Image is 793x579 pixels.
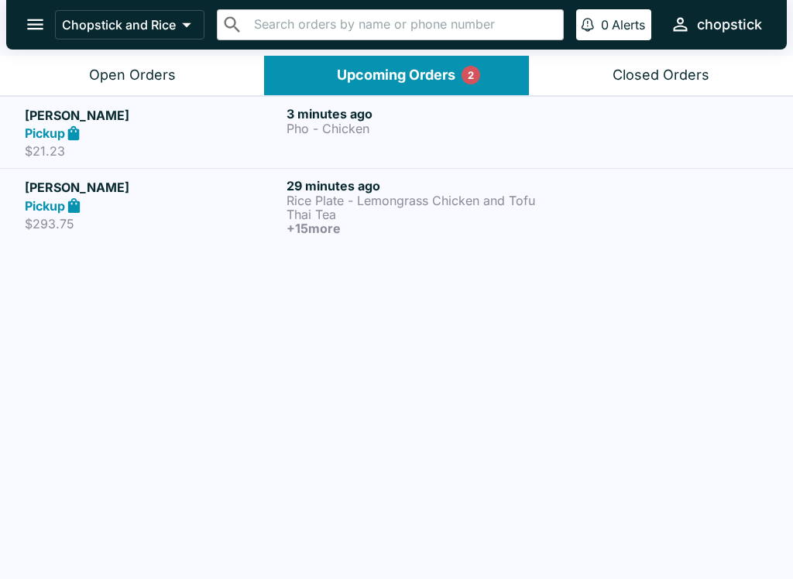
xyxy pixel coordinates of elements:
[601,17,609,33] p: 0
[468,67,474,83] p: 2
[287,221,542,235] h6: + 15 more
[62,17,176,33] p: Chopstick and Rice
[287,178,542,194] h6: 29 minutes ago
[612,17,645,33] p: Alerts
[287,194,542,207] p: Rice Plate - Lemongrass Chicken and Tofu
[613,67,709,84] div: Closed Orders
[287,106,542,122] h6: 3 minutes ago
[25,216,280,231] p: $293.75
[664,8,768,41] button: chopstick
[287,207,542,221] p: Thai Tea
[25,106,280,125] h5: [PERSON_NAME]
[337,67,455,84] div: Upcoming Orders
[25,125,65,141] strong: Pickup
[697,15,762,34] div: chopstick
[25,143,280,159] p: $21.23
[25,198,65,214] strong: Pickup
[89,67,176,84] div: Open Orders
[25,178,280,197] h5: [PERSON_NAME]
[15,5,55,44] button: open drawer
[287,122,542,135] p: Pho - Chicken
[249,14,557,36] input: Search orders by name or phone number
[55,10,204,39] button: Chopstick and Rice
